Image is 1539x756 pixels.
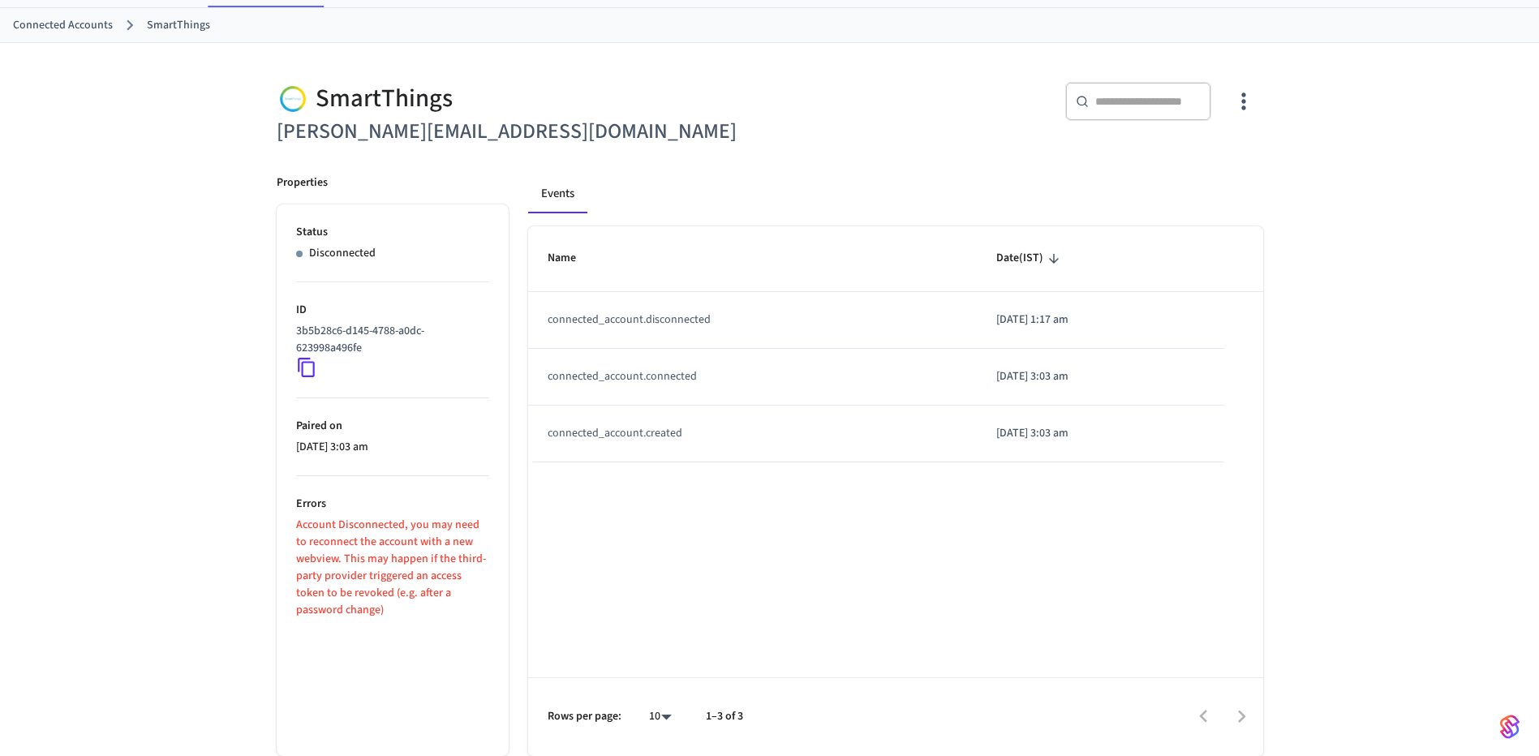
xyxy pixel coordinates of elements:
img: Smartthings Logo, Square [277,82,309,115]
div: 10 [641,705,680,728]
td: connected_account.connected [528,349,977,406]
p: Account Disconnected, you may need to reconnect the account with a new webview. This may happen i... [296,517,489,619]
div: SmartThings [277,82,760,115]
table: sticky table [528,226,1263,462]
span: Name [548,246,597,271]
p: [DATE] 3:03 am [996,425,1205,442]
p: [DATE] 3:03 am [996,368,1205,385]
p: Disconnected [309,245,376,262]
p: [DATE] 1:17 am [996,311,1205,329]
p: Rows per page: [548,708,621,725]
p: 1–3 of 3 [706,708,743,725]
p: Status [296,224,489,241]
span: Date(IST) [996,246,1064,271]
p: Paired on [296,418,489,435]
button: Events [528,174,587,213]
h6: [PERSON_NAME][EMAIL_ADDRESS][DOMAIN_NAME] [277,115,760,148]
img: SeamLogoGradient.69752ec5.svg [1500,714,1520,740]
td: connected_account.created [528,406,977,462]
p: Errors [296,496,489,513]
a: Connected Accounts [13,17,113,34]
p: 3b5b28c6-d145-4788-a0dc-623998a496fe [296,323,483,357]
a: SmartThings [147,17,210,34]
td: connected_account.disconnected [528,292,977,349]
div: connected account tabs [528,174,1263,213]
p: [DATE] 3:03 am [296,439,489,456]
p: ID [296,302,489,319]
p: Properties [277,174,328,191]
